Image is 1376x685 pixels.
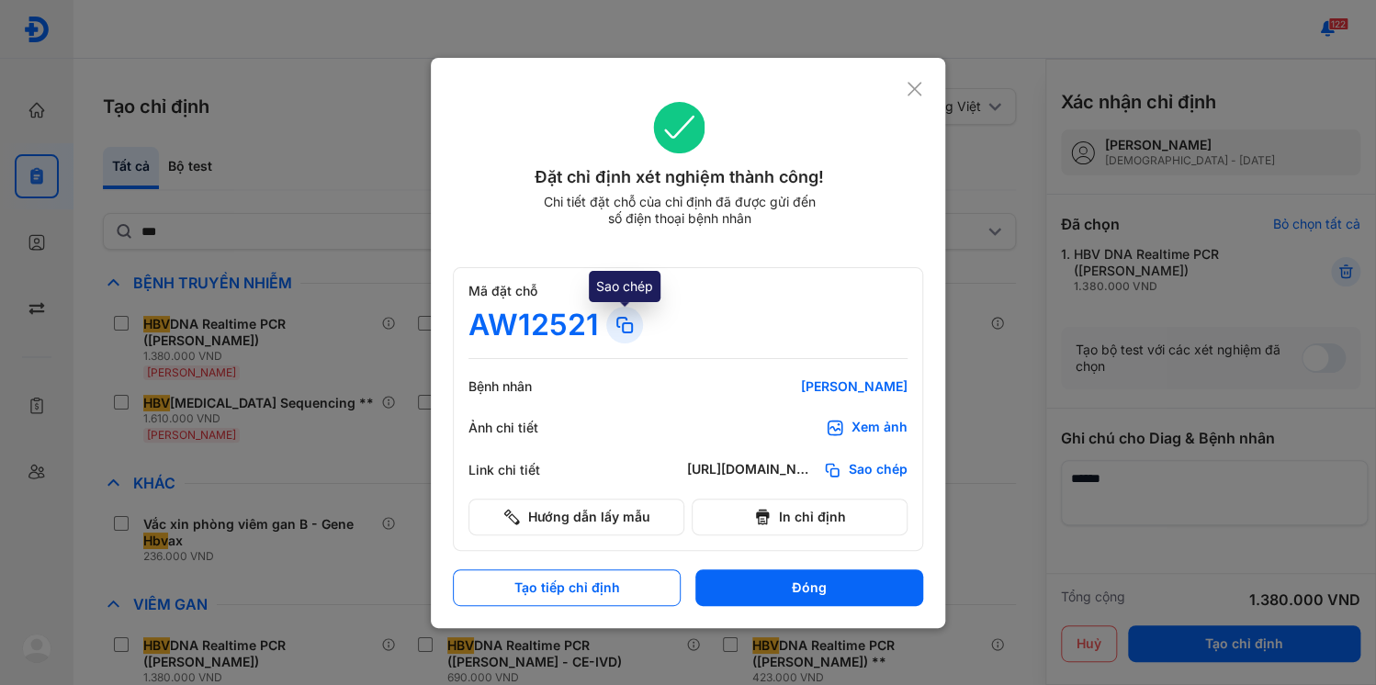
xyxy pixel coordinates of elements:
[468,420,579,436] div: Ảnh chi tiết
[468,283,908,299] div: Mã đặt chỗ
[852,419,908,437] div: Xem ảnh
[692,499,908,535] button: In chỉ định
[687,378,908,395] div: [PERSON_NAME]
[453,569,681,606] button: Tạo tiếp chỉ định
[535,194,823,227] div: Chi tiết đặt chỗ của chỉ định đã được gửi đến số điện thoại bệnh nhân
[468,462,579,478] div: Link chi tiết
[687,461,816,479] div: [URL][DOMAIN_NAME]
[468,307,599,343] div: AW12521
[695,569,923,606] button: Đóng
[468,499,684,535] button: Hướng dẫn lấy mẫu
[468,378,579,395] div: Bệnh nhân
[849,461,908,479] span: Sao chép
[453,164,906,190] div: Đặt chỉ định xét nghiệm thành công!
